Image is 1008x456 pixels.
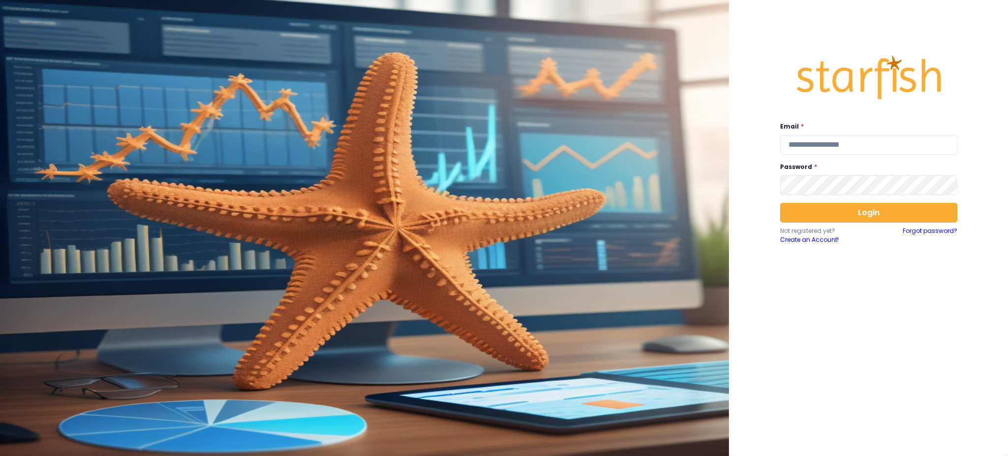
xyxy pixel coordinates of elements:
a: Create an Account! [780,235,869,244]
label: Email [780,122,951,131]
img: Logo.42cb71d561138c82c4ab.png [795,46,943,108]
label: Password [780,163,951,171]
p: Not registered yet? [780,227,869,235]
a: Forgot password? [903,227,957,244]
button: Login [780,203,957,223]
